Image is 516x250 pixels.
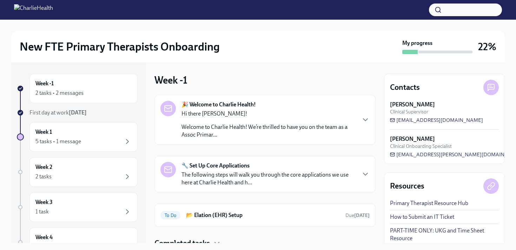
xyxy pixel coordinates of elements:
strong: [PERSON_NAME] [390,135,435,143]
span: First day at work [29,109,87,116]
h4: Completed tasks [154,238,210,249]
p: Welcome to Charlie Health! We’re thrilled to have you on the team as a Assoc Primar... [181,123,356,139]
div: 5 tasks • 1 message [35,138,81,145]
h4: Contacts [390,82,420,93]
h6: Week -1 [35,80,54,87]
a: To Do📂 Elation (EHR) SetupDue[DATE] [160,210,370,221]
div: 2 tasks [35,173,52,180]
h4: Resources [390,181,424,191]
h6: Week 2 [35,163,52,171]
span: Clinical Supervisor [390,108,428,115]
a: [EMAIL_ADDRESS][DOMAIN_NAME] [390,117,483,124]
a: Week -12 tasks • 2 messages [17,74,138,103]
strong: [DATE] [354,212,370,218]
span: Due [345,212,370,218]
h2: New FTE Primary Therapists Onboarding [20,40,220,54]
h3: Week -1 [154,74,187,86]
span: To Do [160,213,180,218]
div: 1 task [35,208,49,216]
img: CharlieHealth [14,4,53,15]
a: Week 31 task [17,192,138,222]
div: Completed tasks [154,238,376,249]
a: PART-TIME ONLY: UKG and Time Sheet Resource [390,227,499,242]
a: Week 15 tasks • 1 message [17,122,138,152]
h6: Week 4 [35,233,53,241]
p: Hi there [PERSON_NAME]! [181,110,356,118]
h6: 📂 Elation (EHR) Setup [186,211,340,219]
div: 2 tasks • 2 messages [35,89,84,97]
a: How to Submit an IT Ticket [390,213,454,221]
strong: 🎉 Welcome to Charlie Health! [181,101,256,108]
strong: 🔧 Set Up Core Applications [181,162,250,170]
h3: 22% [478,40,496,53]
h6: Week 1 [35,128,52,136]
a: First day at work[DATE] [17,109,138,117]
span: Clinical Onboarding Specialist [390,143,452,150]
a: Primary Therapist Resource Hub [390,199,468,207]
h6: Week 3 [35,198,53,206]
span: September 12th, 2025 07:00 [345,212,370,219]
strong: [DATE] [69,109,87,116]
strong: My progress [402,39,432,47]
a: Week 22 tasks [17,157,138,187]
p: The following steps will walk you through the core applications we use here at Charlie Health and... [181,171,356,186]
strong: [PERSON_NAME] [390,101,435,108]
